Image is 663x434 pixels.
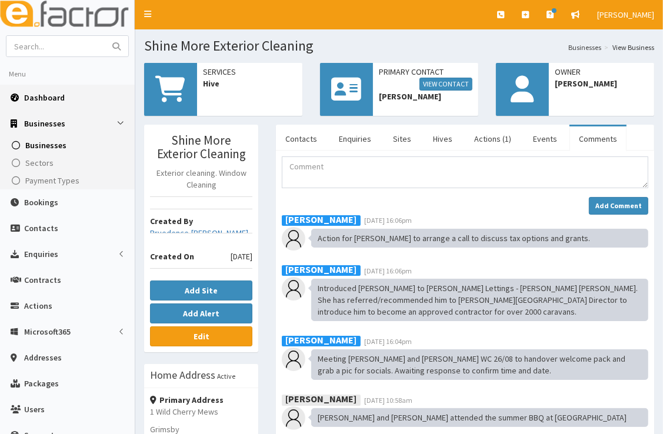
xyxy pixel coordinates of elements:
textarea: Comment [282,156,648,188]
span: Packages [24,378,59,389]
span: Dashboard [24,92,65,103]
span: Contracts [24,275,61,285]
span: Users [24,404,45,415]
input: Search... [6,36,105,56]
span: Contacts [24,223,58,233]
a: Enquiries [329,126,381,151]
b: Edit [194,331,209,342]
span: [PERSON_NAME] [555,78,648,89]
span: [DATE] [231,251,252,262]
a: Actions (1) [465,126,521,151]
a: Payment Types [3,172,135,189]
b: Created By [150,216,193,226]
span: [PERSON_NAME] [379,91,472,102]
b: [PERSON_NAME] [285,213,357,225]
a: Businesses [3,136,135,154]
small: Active [217,372,235,380]
h1: Shine More Exterior Cleaning [144,38,654,54]
span: Services [203,66,296,78]
span: [DATE] 10:58am [364,396,412,405]
span: [DATE] 16:06pm [364,216,412,225]
button: Add Comment [589,197,648,215]
span: [DATE] 16:06pm [364,266,412,275]
a: Sites [384,126,421,151]
a: Edit [150,326,252,346]
span: Primary Contact [379,66,472,91]
b: Add Alert [183,308,219,319]
span: Payment Types [25,175,79,186]
li: View Business [601,42,654,52]
a: Events [524,126,567,151]
a: Pruedence-[PERSON_NAME] [user deleted] [150,227,252,251]
div: Action for [PERSON_NAME] to arrange a call to discuss tax options and grants. [311,229,648,248]
a: Contacts [276,126,326,151]
button: Add Alert [150,303,252,323]
span: Sectors [25,158,54,168]
span: Enquiries [24,249,58,259]
h3: Shine More Exterior Cleaning [150,133,252,161]
span: Bookings [24,197,58,208]
span: Businesses [24,118,65,129]
b: [PERSON_NAME] [285,393,357,405]
p: 1 Wild Cherry Mews [150,406,252,418]
span: [PERSON_NAME] [597,9,654,20]
a: Hives [424,126,462,151]
strong: Add Comment [595,201,642,210]
span: Actions [24,301,52,311]
span: [DATE] 16:04pm [364,337,412,346]
a: Businesses [568,42,601,52]
span: Microsoft365 [24,326,71,337]
div: Introduced [PERSON_NAME] to [PERSON_NAME] Lettings - [PERSON_NAME] [PERSON_NAME]. She has referre... [311,279,648,321]
div: Meeting [PERSON_NAME] and [PERSON_NAME] WC 26/08 to handover welcome pack and grab a pic for soci... [311,349,648,380]
span: Owner [555,66,648,78]
b: [PERSON_NAME] [285,335,357,346]
p: Exterior cleaning. Window Cleaning [150,167,252,191]
a: View Contact [419,78,472,91]
h3: Home Address [150,370,215,380]
div: [PERSON_NAME] and [PERSON_NAME] attended the summer BBQ at [GEOGRAPHIC_DATA] [311,408,648,427]
a: Sectors [3,154,135,172]
span: Businesses [25,140,66,151]
strong: Primary Address [150,395,224,405]
b: [PERSON_NAME] [285,264,357,276]
a: Comments [569,126,627,151]
span: Hive [203,78,296,89]
span: Addresses [24,352,62,363]
b: Add Site [185,285,218,296]
b: Created On [150,251,194,262]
